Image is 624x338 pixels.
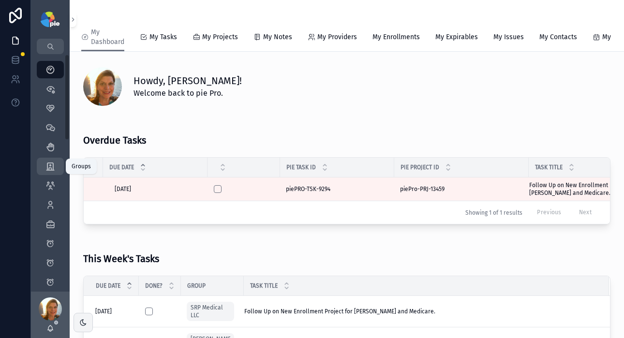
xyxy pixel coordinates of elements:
[202,32,238,42] span: My Projects
[134,74,242,88] h1: Howdy, [PERSON_NAME]!
[286,185,388,193] a: piePRO-TSK-9294
[250,282,278,290] span: Task Title
[95,308,112,315] span: [DATE]
[539,32,577,42] span: My Contacts
[465,209,522,217] span: Showing 1 of 1 results
[149,32,177,42] span: My Tasks
[134,88,242,99] span: Welcome back to pie Pro.
[191,304,230,319] span: SRP Medical LLC
[83,251,159,266] h3: This Week's Tasks
[96,282,120,290] span: Due Date
[244,308,435,315] span: Follow Up on New Enrollment Project for [PERSON_NAME] and Medicare.
[72,162,91,170] div: Groups
[493,29,524,48] a: My Issues
[253,29,292,48] a: My Notes
[145,282,163,290] span: Done?
[286,163,316,171] span: Pie Task ID
[535,163,563,171] span: Task Title
[91,28,124,47] span: My Dashboard
[435,32,478,42] span: My Expirables
[193,29,238,48] a: My Projects
[187,300,238,323] a: SRP Medical LLC
[263,32,292,42] span: My Notes
[115,185,131,193] span: [DATE]
[308,29,357,48] a: My Providers
[400,185,445,193] span: piePro-PRJ-13459
[83,133,146,147] h3: Overdue Tasks
[539,29,577,48] a: My Contacts
[81,24,124,52] a: My Dashboard
[187,282,206,290] span: Group
[372,29,420,48] a: My Enrollments
[493,32,524,42] span: My Issues
[317,32,357,42] span: My Providers
[187,302,234,321] a: SRP Medical LLC
[401,163,439,171] span: Pie Project ID
[115,185,202,193] a: [DATE]
[435,29,478,48] a: My Expirables
[140,29,177,48] a: My Tasks
[400,185,523,193] a: piePro-PRJ-13459
[31,54,70,292] div: scrollable content
[109,163,134,171] span: Due Date
[286,185,330,193] span: piePRO-TSK-9294
[41,12,59,27] img: App logo
[95,308,133,315] a: [DATE]
[372,32,420,42] span: My Enrollments
[244,308,597,315] a: Follow Up on New Enrollment Project for [PERSON_NAME] and Medicare.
